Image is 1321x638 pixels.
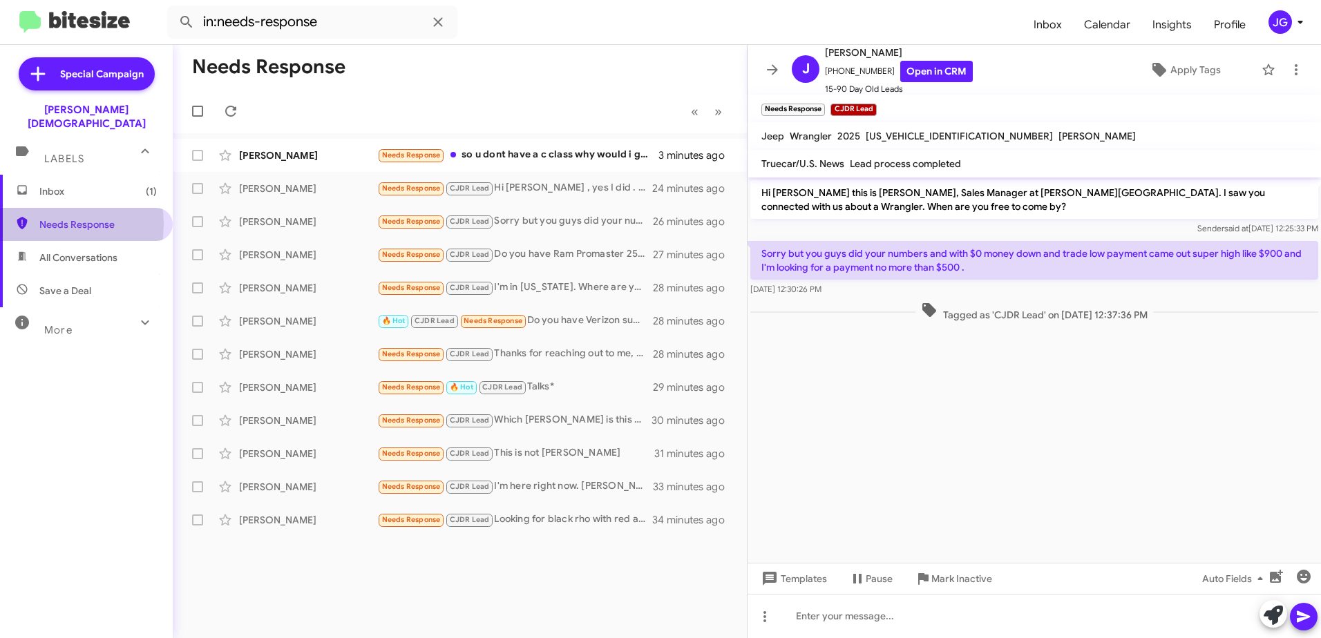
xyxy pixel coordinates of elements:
[1257,10,1306,34] button: jg
[450,449,490,458] span: CJDR Lead
[377,379,653,395] div: Talks*
[653,281,736,295] div: 28 minutes ago
[1170,57,1221,82] span: Apply Tags
[239,148,377,162] div: [PERSON_NAME]
[837,130,860,142] span: 2025
[691,103,698,120] span: «
[377,346,653,362] div: Thanks for reaching out to me, but I have decided that this is a bad time to enter into the purch...
[838,566,904,591] button: Pause
[653,480,736,494] div: 33 minutes ago
[382,482,441,491] span: Needs Response
[377,246,653,262] div: Do you have Ram Promaster 2500 ?
[1114,57,1255,82] button: Apply Tags
[653,513,736,527] div: 34 minutes ago
[750,180,1318,219] p: Hi [PERSON_NAME] this is [PERSON_NAME], Sales Manager at [PERSON_NAME][GEOGRAPHIC_DATA]. I saw yo...
[382,217,441,226] span: Needs Response
[761,104,825,116] small: Needs Response
[377,478,653,494] div: I'm here right now. [PERSON_NAME] is helping me. Thank you
[239,414,377,427] div: [PERSON_NAME]
[377,280,653,296] div: I'm in [US_STATE]. Where are you at ?
[1058,130,1136,142] span: [PERSON_NAME]
[915,302,1153,322] span: Tagged as 'CJDR Lead' on [DATE] 12:37:36 PM
[382,250,441,259] span: Needs Response
[1203,5,1257,45] a: Profile
[239,215,377,229] div: [PERSON_NAME]
[931,566,992,591] span: Mark Inactive
[866,566,893,591] span: Pause
[382,283,441,292] span: Needs Response
[382,515,441,524] span: Needs Response
[146,184,157,198] span: (1)
[60,67,144,81] span: Special Campaign
[464,316,522,325] span: Needs Response
[653,314,736,328] div: 28 minutes ago
[706,97,730,126] button: Next
[653,380,736,394] div: 29 minutes ago
[377,512,653,528] div: Looking for black rho with red accent interior
[167,6,457,39] input: Search
[904,566,1003,591] button: Mark Inactive
[450,349,490,358] span: CJDR Lead
[900,61,973,82] a: Open in CRM
[825,61,973,82] span: [PHONE_NUMBER]
[377,412,653,428] div: Which [PERSON_NAME] is this one?
[658,148,736,162] div: 3 minutes ago
[653,414,736,427] div: 30 minutes ago
[654,447,736,461] div: 31 minutes ago
[714,103,722,120] span: »
[239,347,377,361] div: [PERSON_NAME]
[450,482,490,491] span: CJDR Lead
[1224,223,1248,233] span: said at
[19,57,155,90] a: Special Campaign
[653,215,736,229] div: 26 minutes ago
[44,324,73,336] span: More
[450,184,490,193] span: CJDR Lead
[825,82,973,96] span: 15-90 Day Old Leads
[802,58,810,80] span: J
[192,56,345,78] h1: Needs Response
[653,347,736,361] div: 28 minutes ago
[382,316,406,325] span: 🔥 Hot
[377,213,653,229] div: Sorry but you guys did your numbers and with $0 money down and trade low payment came out super h...
[39,184,157,198] span: Inbox
[239,480,377,494] div: [PERSON_NAME]
[377,313,653,329] div: Do you have Verizon supplier discount?
[683,97,730,126] nav: Page navigation example
[382,416,441,425] span: Needs Response
[377,147,658,163] div: so u dont have a c class why would i go out there 😭
[382,184,441,193] span: Needs Response
[1073,5,1141,45] a: Calendar
[1191,566,1280,591] button: Auto Fields
[450,217,490,226] span: CJDR Lead
[239,314,377,328] div: [PERSON_NAME]
[415,316,455,325] span: CJDR Lead
[450,515,490,524] span: CJDR Lead
[1023,5,1073,45] a: Inbox
[377,445,654,461] div: This is not [PERSON_NAME]
[850,157,961,170] span: Lead process completed
[1268,10,1292,34] div: jg
[450,383,473,391] span: 🔥 Hot
[44,153,84,165] span: Labels
[39,217,157,231] span: Needs Response
[1202,566,1268,591] span: Auto Fields
[382,349,441,358] span: Needs Response
[761,157,844,170] span: Truecar/U.S. News
[39,284,91,298] span: Save a Deal
[750,241,1318,280] p: Sorry but you guys did your numbers and with $0 money down and trade low payment came out super h...
[830,104,876,116] small: CJDR Lead
[382,449,441,458] span: Needs Response
[382,151,441,159] span: Needs Response
[866,130,1053,142] span: [US_VEHICLE_IDENTIFICATION_NUMBER]
[653,248,736,262] div: 27 minutes ago
[377,180,653,196] div: Hi [PERSON_NAME] , yes I did . How long ago did I reach out to ya ?
[239,281,377,295] div: [PERSON_NAME]
[1141,5,1203,45] a: Insights
[39,251,117,264] span: All Conversations
[759,566,827,591] span: Templates
[761,130,784,142] span: Jeep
